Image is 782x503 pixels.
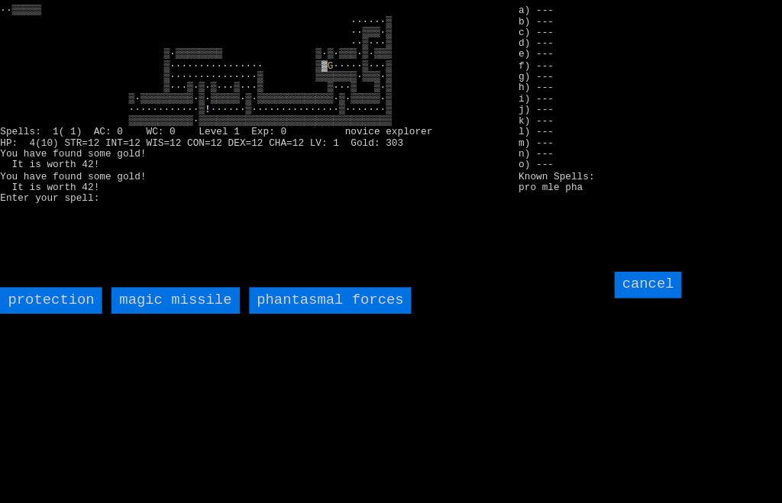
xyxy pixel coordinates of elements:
[208,102,215,113] font: !
[8,5,500,257] larn: ··▒▒▒▒▒ ······▒ ··▒▒▒·▒ ··▒···▒ ▒·▒▒▒▒▒▒▒▒ ▒·▒·▒▒▒·▒·▒▒▒ ▒················ ▒▓ ·····▒···▒ ▒·······...
[516,5,774,156] stats: a) --- b) --- c) --- d) --- e) --- f) --- g) --- h) --- i) --- j) --- k) --- l) --- m) --- n) ---...
[252,282,412,308] input: phantasmal forces
[328,60,334,70] font: G
[117,282,242,308] input: magic missile
[610,266,677,292] input: cancel
[8,282,108,308] input: protection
